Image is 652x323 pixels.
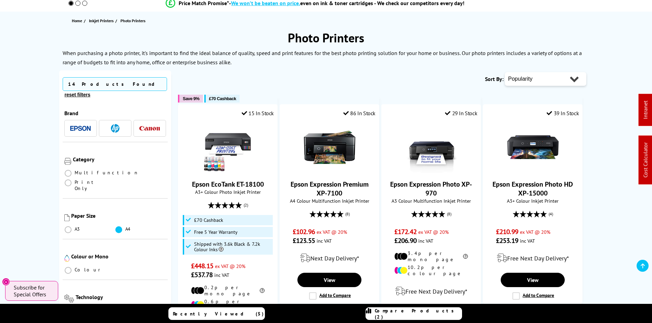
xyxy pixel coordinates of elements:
span: Colour [75,267,103,273]
a: Epson Expression Photo XP-970 [390,180,472,198]
span: A4 Colour Multifunction Inkjet Printer [283,198,375,204]
a: Intranet [642,101,649,119]
span: £102.96 [293,227,315,236]
a: Epson Expression Photo HD XP-15000 [493,180,573,198]
img: Category [64,158,71,165]
img: Paper Size [64,214,69,221]
span: (8) [345,207,350,220]
span: A3 [75,226,81,232]
button: Canon [137,124,162,133]
button: HP [103,124,127,133]
span: (2) [244,199,248,212]
div: 39 In Stock [547,110,579,117]
a: Epson EcoTank ET-18100 [192,180,264,189]
span: Compare Products (2) [375,308,462,320]
a: Cost Calculator [642,143,649,178]
a: Home [72,17,84,24]
span: £172.42 [394,227,417,236]
div: Paper Size [71,212,166,219]
button: Save 9% [178,95,203,103]
button: Epson [68,124,93,133]
span: Sort By: [485,76,503,82]
label: Add to Compare [512,292,554,300]
li: 0.2p per mono page [191,284,265,297]
img: Epson Expression Photo HD XP-15000 [507,122,559,173]
span: A4 [125,226,131,232]
img: Colour or Mono [64,255,69,262]
span: ex VAT @ 20% [215,263,245,269]
a: Compare Products (2) [366,307,462,320]
a: View [297,273,361,287]
div: Technology [76,294,166,300]
span: £210.99 [496,227,518,236]
span: inc VAT [520,238,535,244]
a: Epson Expression Premium XP-7100 [291,180,369,198]
img: Epson [70,126,91,131]
label: Add to Compare [309,292,351,300]
div: Colour or Mono [71,253,166,260]
span: Inkjet Printers [89,17,114,24]
div: 29 In Stock [445,110,477,117]
li: 3.4p per mono page [394,250,468,263]
span: A3+ Colour Photo Inkjet Printer [182,189,274,195]
a: Epson Expression Photo XP-970 [406,167,457,174]
span: £206.90 [394,236,417,245]
img: Epson Expression Premium XP-7100 [304,122,355,173]
img: HP [111,124,119,133]
span: £123.55 [293,236,315,245]
div: modal_delivery [283,248,375,268]
a: Epson EcoTank ET-18100 [202,167,254,174]
button: Close [2,278,10,286]
img: Technology [64,295,74,302]
span: inc VAT [418,238,433,244]
a: Recently Viewed (5) [168,307,265,320]
img: Epson Expression Photo XP-970 [406,122,457,173]
span: (4) [549,207,553,220]
div: Category [73,156,166,163]
span: Save 9% [183,96,199,101]
span: £253.19 [496,236,518,245]
div: 86 In Stock [343,110,375,117]
span: inc VAT [214,272,229,278]
img: Epson EcoTank ET-18100 [202,122,254,173]
span: £70 Cashback [194,217,223,223]
a: Epson Expression Premium XP-7100 [304,167,355,174]
h1: Photo Printers [59,30,593,46]
span: (8) [447,207,451,220]
p: When purchasing a photo printer, it's important to find the ideal balance of quality, speed and p... [63,50,582,66]
span: Print Only [75,179,115,191]
a: Inkjet Printers [89,17,115,24]
div: modal_delivery [385,282,477,301]
li: 0.6p per colour page [191,298,265,311]
span: Photo Printers [120,18,145,23]
a: Epson Expression Photo HD XP-15000 [507,167,559,174]
span: ex VAT @ 20% [317,229,347,235]
div: 15 In Stock [242,110,274,117]
span: ex VAT @ 20% [418,229,449,235]
a: View [501,273,564,287]
span: Shipped with 3.6k Black & 7.2k Colour Inks [194,241,271,252]
button: £70 Cashback [204,95,240,103]
button: reset filters [63,92,92,98]
span: Free 5 Year Warranty [194,229,238,235]
span: £448.15 [191,261,213,270]
span: 14 Products Found [63,77,167,91]
span: inc VAT [317,238,332,244]
span: £70 Cashback [209,96,236,101]
span: Recently Viewed (5) [173,311,264,317]
span: ex VAT @ 20% [520,229,550,235]
li: 10.2p per colour page [394,264,468,277]
span: Multifunction [75,170,139,176]
img: Canon [139,126,160,131]
span: A3+ Colour Inkjet Printer [487,198,579,204]
span: Subscribe for Special Offers [14,284,51,298]
div: Brand [64,110,166,117]
span: A3 Colour Multifunction Inkjet Printer [385,198,477,204]
div: modal_delivery [487,248,579,268]
span: £537.78 [191,270,213,279]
